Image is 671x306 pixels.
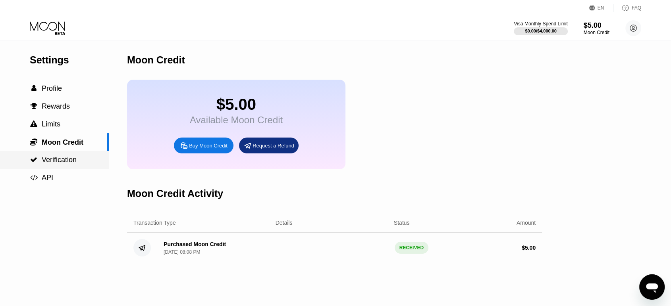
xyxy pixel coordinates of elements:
[31,103,37,110] span: 
[632,5,641,11] div: FAQ
[30,120,37,128] span: 
[253,142,294,149] div: Request a Refund
[522,245,536,251] div: $ 5.00
[133,220,176,226] div: Transaction Type
[164,241,226,247] div: Purchased Moon Credit
[584,21,609,35] div: $5.00Moon Credit
[42,120,60,128] span: Limits
[584,30,609,35] div: Moon Credit
[30,138,37,146] span: 
[30,156,37,163] span: 
[639,274,665,300] iframe: Button to launch messaging window
[514,21,567,27] div: Visa Monthly Spend Limit
[127,188,223,199] div: Moon Credit Activity
[239,138,299,153] div: Request a Refund
[30,85,38,92] div: 
[42,174,53,182] span: API
[174,138,233,153] div: Buy Moon Credit
[30,120,38,128] div: 
[394,220,410,226] div: Status
[30,174,38,181] span: 
[276,220,293,226] div: Details
[395,242,428,254] div: RECEIVED
[525,29,557,33] div: $0.00 / $4,000.00
[30,103,38,110] div: 
[613,4,641,12] div: FAQ
[42,138,83,146] span: Moon Credit
[31,85,37,92] span: 
[42,84,62,92] span: Profile
[589,4,613,12] div: EN
[30,54,109,66] div: Settings
[517,220,536,226] div: Amount
[42,102,70,110] span: Rewards
[30,138,38,146] div: 
[190,96,283,113] div: $5.00
[42,156,77,164] span: Verification
[127,54,185,66] div: Moon Credit
[30,156,38,163] div: 
[598,5,604,11] div: EN
[190,115,283,126] div: Available Moon Credit
[584,21,609,30] div: $5.00
[189,142,228,149] div: Buy Moon Credit
[514,21,567,35] div: Visa Monthly Spend Limit$0.00/$4,000.00
[164,249,200,255] div: [DATE] 08:08 PM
